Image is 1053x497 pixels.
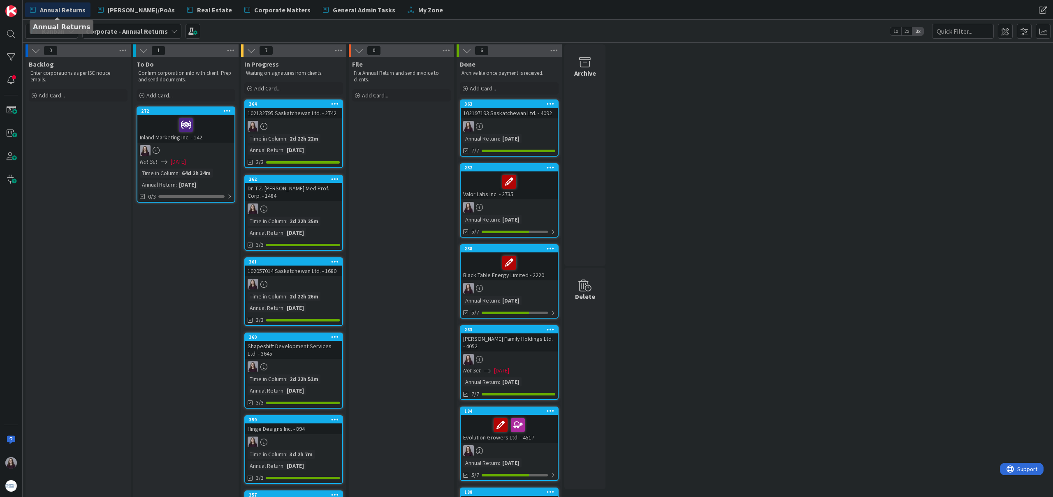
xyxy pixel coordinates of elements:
a: 364102132795 Saskatchewan Ltd. - 2742BCTime in Column:2d 22h 22mAnnual Return:[DATE]3/3 [244,99,343,168]
div: 238 [461,245,558,252]
img: Visit kanbanzone.com [5,5,17,17]
div: Annual Return [463,215,499,224]
div: 360 [249,334,342,340]
img: avatar [5,480,17,492]
span: In Progress [244,60,279,68]
a: 272Inland Marketing Inc. - 142BCNot Set[DATE]Time in Column:64d 2h 34mAnnual Return:[DATE]0/3 [137,106,235,203]
div: Hinge Designs Inc. - 894 [245,423,342,434]
div: 359 [249,417,342,423]
div: Time in Column [248,134,286,143]
a: Annual Returns [25,2,90,17]
div: 272 [141,108,234,114]
span: Add Card... [146,92,173,99]
b: Corporate - Annual Returns [86,27,168,35]
div: BC [461,202,558,213]
span: 5/7 [471,471,479,479]
div: 283[PERSON_NAME] Family Holdings Ltd. - 4052 [461,326,558,351]
div: 361 [245,258,342,266]
div: Time in Column [248,450,286,459]
img: BC [248,121,258,132]
div: 2d 22h 25m [288,217,320,226]
div: 272Inland Marketing Inc. - 142 [137,107,234,143]
a: 363102197193 Saskatchewan Ltd. - 4092BCAnnual Return:[DATE]7/7 [460,99,559,157]
div: 238 [464,246,558,252]
div: [DATE] [500,215,522,224]
img: BC [463,354,474,365]
div: 359Hinge Designs Inc. - 894 [245,416,342,434]
span: 5/7 [471,227,479,236]
div: BC [461,445,558,456]
span: : [283,461,285,470]
div: Time in Column [248,374,286,384]
div: [DATE] [285,461,306,470]
a: 360Shapeshift Development Services Ltd. - 3645BCTime in Column:2d 22h 51mAnnual Return:[DATE]3/3 [244,333,343,409]
div: 238Black Table Energy Limited - 2220 [461,245,558,280]
span: : [283,146,285,155]
a: 232Valor Labs Inc. - 2735BCAnnual Return:[DATE]5/7 [460,163,559,238]
span: : [499,134,500,143]
span: [DATE] [494,366,509,375]
div: 102132795 Saskatchewan Ltd. - 2742 [245,108,342,118]
div: Time in Column [140,169,179,178]
span: : [179,169,180,178]
span: File [352,60,363,68]
div: 184 [461,407,558,415]
div: Annual Return [463,458,499,467]
span: Add Card... [470,85,496,92]
span: Real Estate [197,5,232,15]
p: Enter corporations as per ISC notice emails. [30,70,126,83]
span: 3/3 [256,158,264,166]
img: BC [140,145,151,156]
div: Inland Marketing Inc. - 142 [137,115,234,143]
div: Annual Return [140,180,176,189]
span: 7/7 [471,390,479,398]
a: [PERSON_NAME]/PoAs [93,2,180,17]
span: Done [460,60,475,68]
div: 102057014 Saskatchewan Ltd. - 1680 [245,266,342,276]
span: : [499,215,500,224]
span: 7/7 [471,146,479,155]
span: 0 [367,46,381,55]
span: : [176,180,177,189]
div: Time in Column [248,217,286,226]
span: [PERSON_NAME]/PoAs [108,5,175,15]
span: Annual Returns [40,5,86,15]
h5: Annual Returns [33,23,90,31]
div: 362Dr. T.Z. [PERSON_NAME] Med Prof. Corp. - 1484 [245,176,342,201]
span: : [286,374,288,384]
span: : [283,303,285,312]
div: Shapeshift Development Services Ltd. - 3645 [245,341,342,359]
div: BC [245,203,342,214]
div: 362 [249,176,342,182]
span: Support [17,1,37,11]
p: Archive file once payment is received. [462,70,557,76]
div: [PERSON_NAME] Family Holdings Ltd. - 4052 [461,333,558,351]
div: BC [461,283,558,294]
div: 272 [137,107,234,115]
div: 2d 22h 26m [288,292,320,301]
span: My Zone [418,5,443,15]
div: Archive [574,68,596,78]
div: 188 [461,488,558,496]
span: : [286,292,288,301]
div: BC [245,121,342,132]
div: BC [461,354,558,365]
span: 2x [901,27,912,35]
div: Black Table Energy Limited - 2220 [461,252,558,280]
i: Not Set [140,158,158,165]
span: : [286,217,288,226]
span: [DATE] [171,157,186,166]
span: Backlog [29,60,54,68]
div: Annual Return [248,228,283,237]
div: 184 [464,408,558,414]
div: 283 [461,326,558,333]
a: 283[PERSON_NAME] Family Holdings Ltd. - 4052BCNot Set[DATE]Annual Return:[DATE]7/7 [460,325,559,400]
div: 232 [464,165,558,171]
a: General Admin Tasks [318,2,400,17]
div: 362 [245,176,342,183]
span: 0 [44,46,58,55]
div: 2d 22h 22m [288,134,320,143]
span: 3/3 [256,474,264,482]
span: 6 [475,46,489,55]
span: Corporate Matters [254,5,311,15]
